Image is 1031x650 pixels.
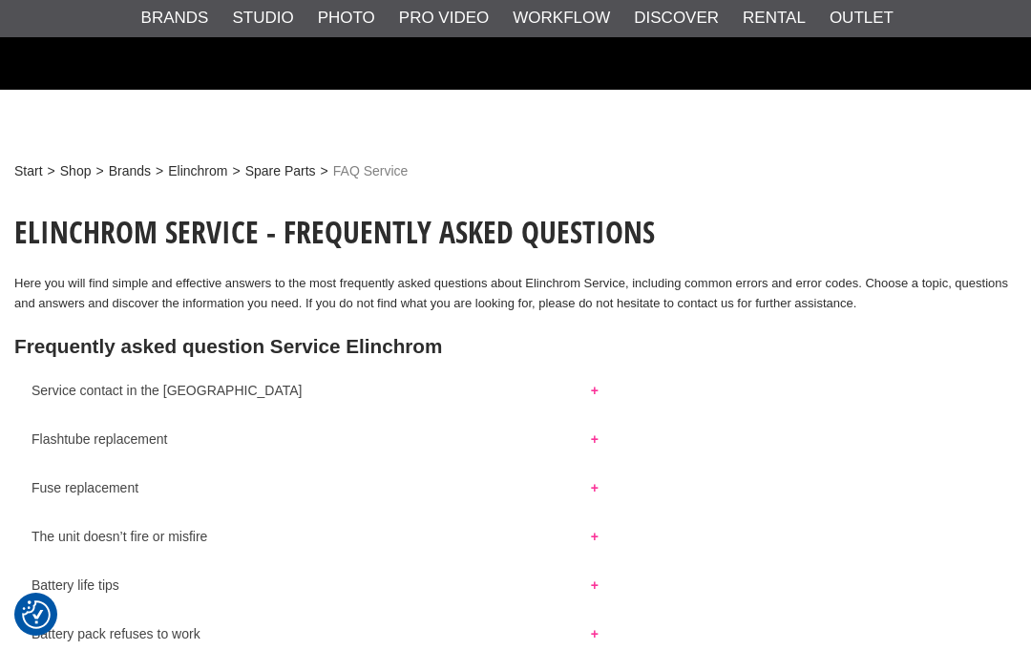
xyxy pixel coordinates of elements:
[14,568,616,593] button: Battery life tips
[22,600,51,629] img: Revisit consent button
[14,373,616,398] button: Service contact in the [GEOGRAPHIC_DATA]
[95,161,103,181] span: >
[321,161,328,181] span: >
[14,422,616,447] button: Flashtube replacement
[333,161,409,181] span: FAQ Service
[48,161,55,181] span: >
[14,211,1017,253] h1: Elinchrom Service - Frequently Asked Questions
[168,161,227,181] a: Elinchrom
[318,6,375,31] a: Photo
[743,6,806,31] a: Rental
[109,161,151,181] a: Brands
[156,161,163,181] span: >
[14,274,1017,314] p: Here you will find simple and effective answers to the most frequently asked questions about Elin...
[14,617,616,641] button: Battery pack refuses to work
[60,161,92,181] a: Shop
[830,6,894,31] a: Outlet
[232,6,293,31] a: Studio
[513,6,610,31] a: Workflow
[14,519,616,544] button: The unit doesn’t fire or misfire
[399,6,489,31] a: Pro Video
[141,6,209,31] a: Brands
[14,161,43,181] a: Start
[14,333,1017,361] h2: Frequently asked question Service Elinchrom
[634,6,719,31] a: Discover
[22,598,51,632] button: Consent Preferences
[245,161,316,181] a: Spare Parts
[14,471,616,495] button: Fuse replacement
[232,161,240,181] span: >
